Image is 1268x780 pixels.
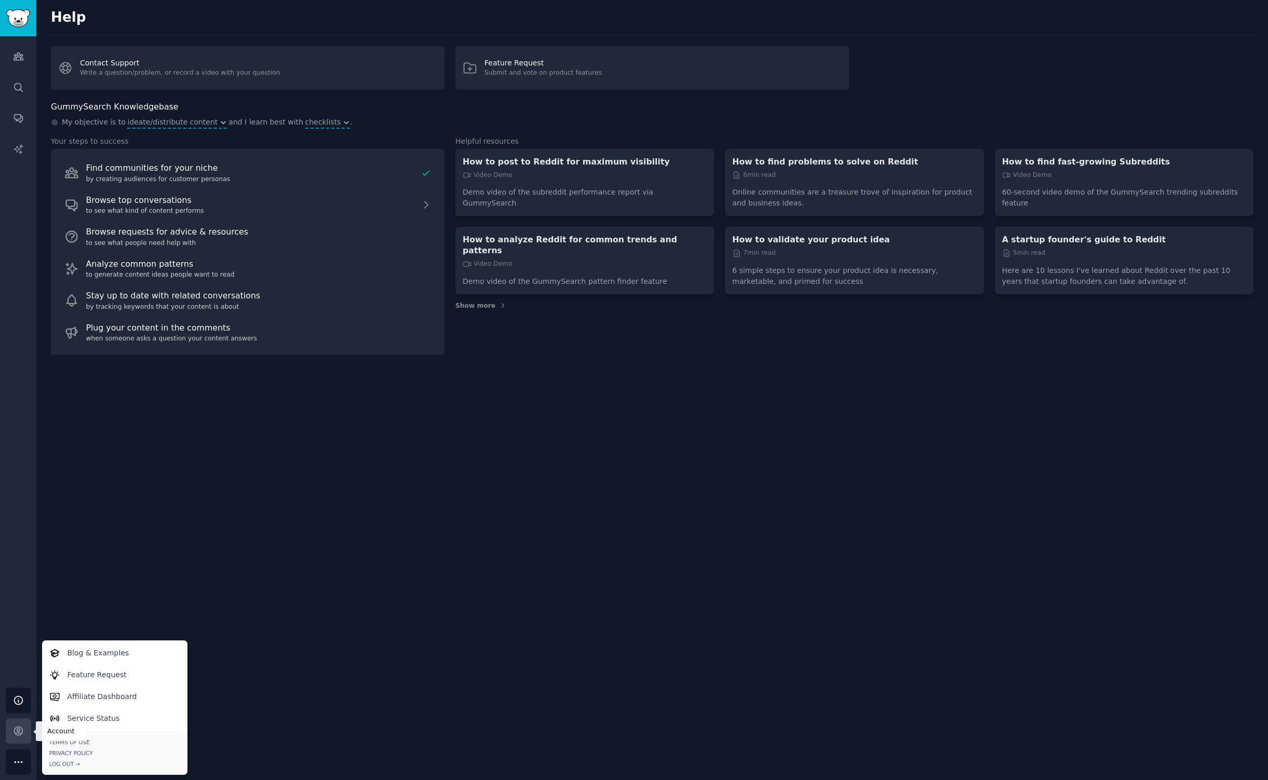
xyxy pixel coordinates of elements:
[1002,234,1246,245] a: A startup founder's guide to Reddit
[127,117,226,128] button: ideate/distribute content
[1002,180,1246,209] p: 60-second video demo of the GummySearch trending subreddits feature
[732,258,976,287] p: 6 simple steps to ensure your product idea is necessary, marketable, and primed for success
[484,69,602,78] div: Submit and vote on product features
[1002,249,1045,258] span: 5 min read
[6,9,30,28] img: GummySearch logo
[58,222,437,252] a: Browse requests for advice & resourcesto see what people need help with
[58,190,437,220] a: Browse top conversationsto see what kind of content performs
[51,101,178,114] h2: GummySearch Knowledgebase
[86,322,431,335] div: Plug your content in the comments
[86,194,417,207] div: Browse top conversations
[86,226,431,239] div: Browse requests for advice & resources
[127,117,218,128] span: ideate/distribute content
[732,249,775,258] span: 7 min read
[49,749,180,757] a: Privacy Policy
[58,285,437,316] a: Stay up to date with related conversationsby tracking keywords that your content is about
[1002,156,1246,167] a: How to find fast-growing Subreddits
[86,270,431,280] div: to generate content ideas people want to read
[305,117,341,128] span: checklists
[51,136,444,147] h3: Your steps to success
[455,136,1253,147] h3: Helpful resources
[463,156,707,167] a: How to post to Reddit for maximum visibility
[49,738,180,746] a: Terms of Use
[58,318,437,348] a: Plug your content in the commentswhen someone asks a question your content answers
[51,117,1253,129] div: .
[44,664,185,686] a: Feature Request
[44,686,185,707] a: Affiliate Dashboard
[58,254,437,284] a: Analyze common patternsto generate content ideas people want to read
[1002,171,1052,180] span: Video Demo
[51,9,1253,26] h2: Help
[732,234,976,245] a: How to validate your product idea
[86,175,417,184] div: by creating audiences for customer personas
[62,117,126,129] span: My objective is to
[732,171,775,180] span: 6 min read
[463,269,707,287] p: Demo video of the GummySearch pattern finder feature
[44,707,185,729] a: Service Status
[86,207,417,216] div: to see what kind of content performs
[49,760,180,768] div: Log Out →
[463,171,512,180] span: Video Demo
[68,713,120,724] p: Service Status
[86,258,431,271] div: Analyze common patterns
[305,117,350,128] button: checklists
[732,180,976,209] p: Online communities are a treasure trove of inspiration for product and business ideas.
[86,334,431,344] div: when someone asks a question your content answers
[484,58,602,69] div: Feature Request
[68,648,129,659] p: Blog & Examples
[455,46,849,90] a: Feature RequestSubmit and vote on product features
[455,302,495,311] span: Show more
[228,117,303,129] span: and I learn best with
[86,162,417,175] div: Find communities for your niche
[1002,258,1246,287] p: Here are 10 lessons I've learned about Reddit over the past 10 years that startup founders can ta...
[86,239,431,248] div: to see what people need help with
[86,303,431,312] div: by tracking keywords that your content is about
[51,46,444,90] a: Contact SupportWrite a question/problem, or record a video with your question
[732,156,976,167] a: How to find problems to solve on Reddit
[68,669,127,680] p: Feature Request
[44,642,185,664] a: Blog & Examples
[58,158,437,188] a: Find communities for your nicheby creating audiences for customer personas
[86,290,431,303] div: Stay up to date with related conversations
[463,234,707,256] a: How to analyze Reddit for common trends and patterns
[463,259,512,269] span: Video Demo
[68,691,137,702] p: Affiliate Dashboard
[463,180,707,209] p: Demo video of the subreddit performance report via GummySearch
